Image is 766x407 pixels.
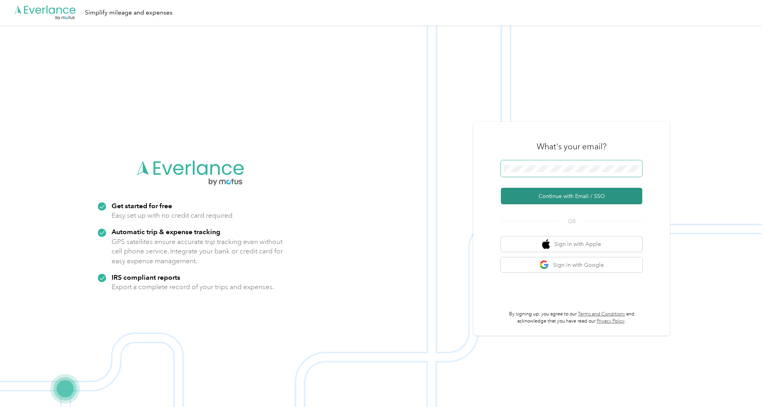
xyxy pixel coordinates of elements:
[501,236,642,252] button: apple logoSign in with Apple
[85,8,172,18] div: Simplify mileage and expenses
[112,202,172,210] strong: Get started for free
[501,257,642,273] button: google logoSign in with Google
[542,239,550,249] img: apple logo
[112,237,283,266] p: GPS satellites ensure accurate trip tracking even without cell phone service. Integrate your bank...
[501,188,642,204] button: Continue with Email / SSO
[112,273,180,281] strong: IRS compliant reports
[578,311,625,317] a: Terms and Conditions
[112,282,274,292] p: Export a complete record of your trips and expenses.
[597,318,625,324] a: Privacy Policy
[537,141,607,152] h3: What's your email?
[112,227,220,236] strong: Automatic trip & expense tracking
[112,211,233,220] p: Easy set up with no credit card required
[501,311,642,324] p: By signing up, you agree to our and acknowledge that you have read our .
[539,260,549,270] img: google logo
[558,217,585,225] span: OR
